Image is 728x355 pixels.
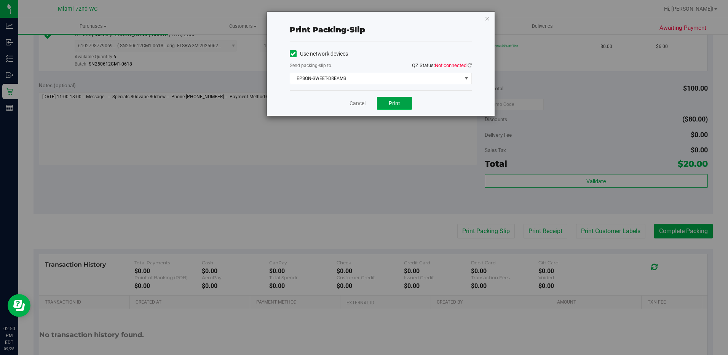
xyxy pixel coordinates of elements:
[412,62,472,68] span: QZ Status:
[377,97,412,110] button: Print
[350,99,366,107] a: Cancel
[435,62,466,68] span: Not connected
[290,50,348,58] label: Use network devices
[461,73,471,84] span: select
[290,62,332,69] label: Send packing-slip to:
[290,25,365,34] span: Print packing-slip
[290,73,462,84] span: EPSON-SWEET-DREAMS
[8,294,30,317] iframe: Resource center
[389,100,400,106] span: Print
